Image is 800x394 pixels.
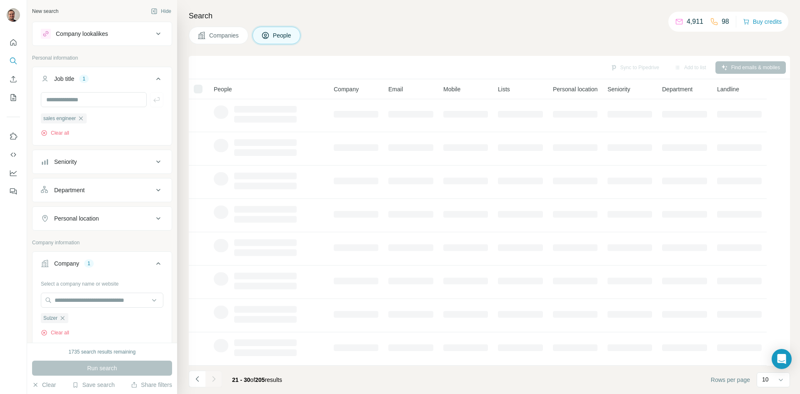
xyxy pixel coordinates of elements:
[232,376,250,383] span: 21 - 30
[54,186,85,194] div: Department
[32,24,172,44] button: Company lookalikes
[32,152,172,172] button: Seniority
[32,69,172,92] button: Job title1
[7,166,20,181] button: Dashboard
[662,85,692,93] span: Department
[32,180,172,200] button: Department
[145,5,177,18] button: Hide
[498,85,510,93] span: Lists
[189,371,205,387] button: Navigate to previous page
[41,277,163,288] div: Select a company name or website
[209,31,240,40] span: Companies
[214,85,232,93] span: People
[7,147,20,162] button: Use Surfe API
[54,158,77,166] div: Seniority
[32,381,56,389] button: Clear
[7,53,20,68] button: Search
[54,259,79,268] div: Company
[255,376,265,383] span: 205
[553,85,597,93] span: Personal location
[7,184,20,199] button: Feedback
[388,85,403,93] span: Email
[79,75,89,83] div: 1
[273,31,292,40] span: People
[54,75,74,83] div: Job title
[334,85,359,93] span: Company
[711,376,750,384] span: Rows per page
[7,90,20,105] button: My lists
[743,16,782,28] button: Buy credits
[7,35,20,50] button: Quick start
[32,54,172,62] p: Personal information
[43,314,57,322] span: Sulzer
[41,329,69,336] button: Clear all
[7,72,20,87] button: Enrich CSV
[7,8,20,22] img: Avatar
[32,208,172,228] button: Personal location
[32,253,172,277] button: Company1
[762,375,769,384] p: 10
[43,115,76,122] span: sales engineer
[72,381,115,389] button: Save search
[32,8,58,15] div: New search
[232,376,282,383] span: results
[772,349,792,369] div: Open Intercom Messenger
[84,260,94,267] div: 1
[443,85,460,93] span: Mobile
[41,129,69,137] button: Clear all
[607,85,630,93] span: Seniority
[131,381,172,389] button: Share filters
[722,17,729,27] p: 98
[69,348,136,356] div: 1735 search results remaining
[54,214,99,223] div: Personal location
[32,239,172,246] p: Company information
[7,129,20,144] button: Use Surfe on LinkedIn
[717,85,739,93] span: Landline
[189,10,790,22] h4: Search
[56,30,108,38] div: Company lookalikes
[687,17,703,27] p: 4,911
[250,376,255,383] span: of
